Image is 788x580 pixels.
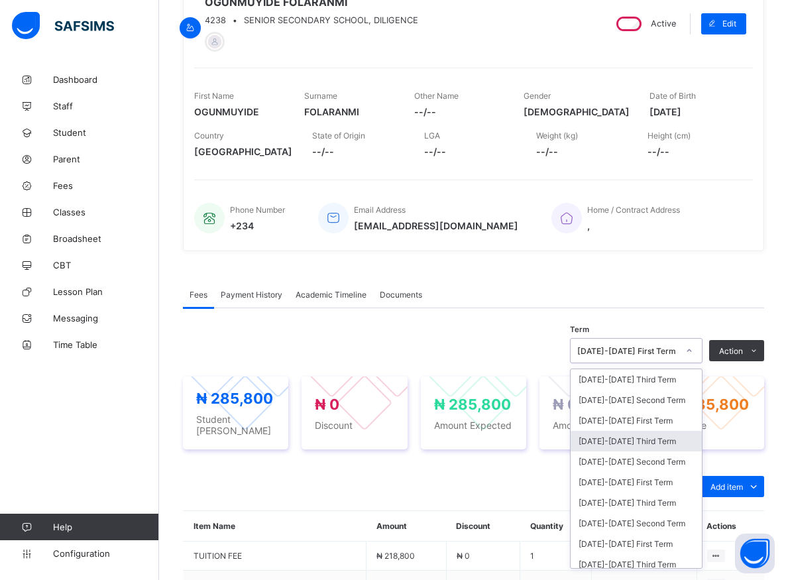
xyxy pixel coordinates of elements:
[697,511,764,542] th: Actions
[380,290,422,300] span: Documents
[553,420,632,431] span: Amount Paid
[366,511,447,542] th: Amount
[571,493,702,513] div: [DATE]-[DATE] Third Term
[414,106,504,117] span: --/--
[571,472,702,493] div: [DATE]-[DATE] First Term
[520,542,592,571] td: 1
[719,346,743,356] span: Action
[194,106,284,117] span: OGUNMUYIDE
[12,12,114,40] img: safsims
[354,205,406,215] span: Email Address
[230,205,285,215] span: Phone Number
[571,451,702,472] div: [DATE]-[DATE] Second Term
[376,551,415,561] span: ₦ 218,800
[304,91,337,101] span: Surname
[520,511,592,542] th: Quantity
[434,420,513,431] span: Amount Expected
[536,146,628,157] span: --/--
[205,15,226,25] span: 4238
[649,91,696,101] span: Date of Birth
[524,106,630,117] span: [DEMOGRAPHIC_DATA]
[354,220,518,231] span: [EMAIL_ADDRESS][DOMAIN_NAME]
[221,290,282,300] span: Payment History
[53,548,158,559] span: Configuration
[53,522,158,532] span: Help
[53,74,159,85] span: Dashboard
[53,154,159,164] span: Parent
[571,534,702,554] div: [DATE]-[DATE] First Term
[424,131,440,141] span: LGA
[196,414,275,436] span: Student [PERSON_NAME]
[570,325,589,334] span: Term
[577,346,678,356] div: [DATE]-[DATE] First Term
[230,220,285,231] span: +234
[571,410,702,431] div: [DATE]-[DATE] First Term
[53,313,159,323] span: Messaging
[315,396,339,413] span: ₦ 0
[53,180,159,191] span: Fees
[536,131,578,141] span: Weight (kg)
[571,390,702,410] div: [DATE]-[DATE] Second Term
[571,369,702,390] div: [DATE]-[DATE] Third Term
[446,511,520,542] th: Discount
[312,146,404,157] span: --/--
[553,396,577,413] span: ₦ 0
[53,286,159,297] span: Lesson Plan
[587,220,680,231] span: ,
[190,290,207,300] span: Fees
[457,551,470,561] span: ₦ 0
[649,106,740,117] span: [DATE]
[194,91,234,101] span: First Name
[651,19,676,29] span: Active
[296,290,366,300] span: Academic Timeline
[205,15,418,25] div: •
[194,146,292,157] span: [GEOGRAPHIC_DATA]
[53,101,159,111] span: Staff
[434,396,511,413] span: ₦ 285,800
[735,534,775,573] button: Open asap
[304,106,394,117] span: FOLARANMI
[244,15,418,25] span: SENIOR SECONDARY SCHOOL, DILIGENCE
[315,420,394,431] span: Discount
[184,511,366,542] th: Item Name
[414,91,459,101] span: Other Name
[647,146,740,157] span: --/--
[571,513,702,534] div: [DATE]-[DATE] Second Term
[647,131,691,141] span: Height (cm)
[524,91,551,101] span: Gender
[194,131,224,141] span: Country
[722,19,736,29] span: Edit
[424,146,516,157] span: --/--
[53,233,159,244] span: Broadsheet
[312,131,365,141] span: State of Origin
[672,420,751,431] span: Balance
[53,207,159,217] span: Classes
[194,551,356,561] span: TUITION FEE
[53,339,159,350] span: Time Table
[53,260,159,270] span: CBT
[587,205,680,215] span: Home / Contract Address
[196,390,273,407] span: ₦ 285,800
[710,482,743,492] span: Add item
[571,431,702,451] div: [DATE]-[DATE] Third Term
[571,554,702,575] div: [DATE]-[DATE] Third Term
[53,127,159,138] span: Student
